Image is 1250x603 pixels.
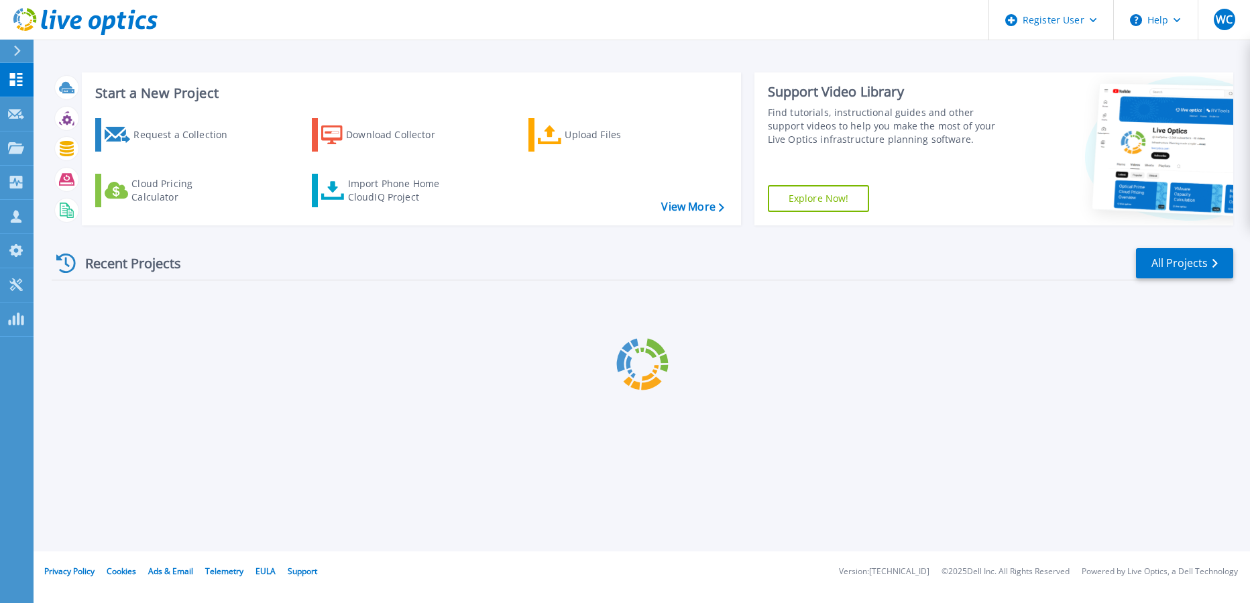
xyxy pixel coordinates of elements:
[133,121,241,148] div: Request a Collection
[131,177,239,204] div: Cloud Pricing Calculator
[768,106,1011,146] div: Find tutorials, instructional guides and other support videos to help you make the most of your L...
[1136,248,1233,278] a: All Projects
[205,565,243,577] a: Telemetry
[565,121,672,148] div: Upload Files
[768,83,1011,101] div: Support Video Library
[95,118,245,152] a: Request a Collection
[768,185,870,212] a: Explore Now!
[288,565,317,577] a: Support
[52,247,199,280] div: Recent Projects
[44,565,95,577] a: Privacy Policy
[346,121,453,148] div: Download Collector
[312,118,461,152] a: Download Collector
[1082,567,1238,576] li: Powered by Live Optics, a Dell Technology
[255,565,276,577] a: EULA
[839,567,929,576] li: Version: [TECHNICAL_ID]
[528,118,678,152] a: Upload Files
[348,177,453,204] div: Import Phone Home CloudIQ Project
[148,565,193,577] a: Ads & Email
[661,201,724,213] a: View More
[942,567,1070,576] li: © 2025 Dell Inc. All Rights Reserved
[95,174,245,207] a: Cloud Pricing Calculator
[1216,14,1233,25] span: WC
[95,86,724,101] h3: Start a New Project
[107,565,136,577] a: Cookies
